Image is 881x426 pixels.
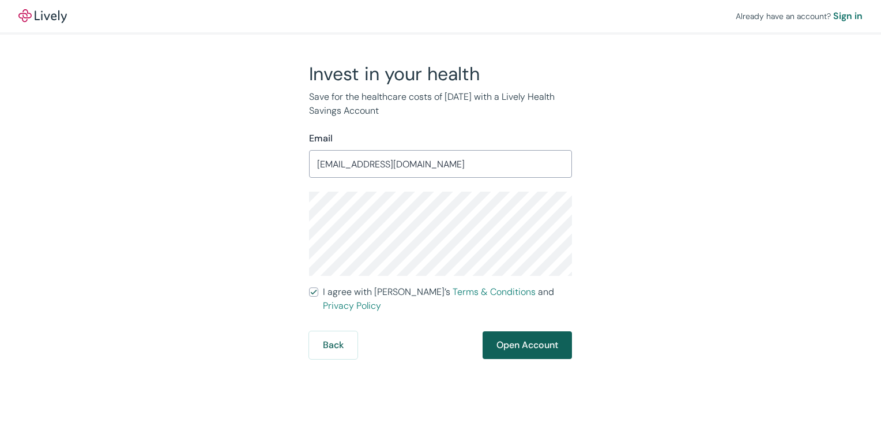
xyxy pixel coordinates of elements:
[833,9,863,23] a: Sign in
[323,300,381,312] a: Privacy Policy
[18,9,67,23] a: LivelyLively
[323,285,572,313] span: I agree with [PERSON_NAME]’s and
[309,132,333,145] label: Email
[309,90,572,118] p: Save for the healthcare costs of [DATE] with a Lively Health Savings Account
[736,9,863,23] div: Already have an account?
[309,62,572,85] h2: Invest in your health
[18,9,67,23] img: Lively
[453,286,536,298] a: Terms & Conditions
[309,331,357,359] button: Back
[483,331,572,359] button: Open Account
